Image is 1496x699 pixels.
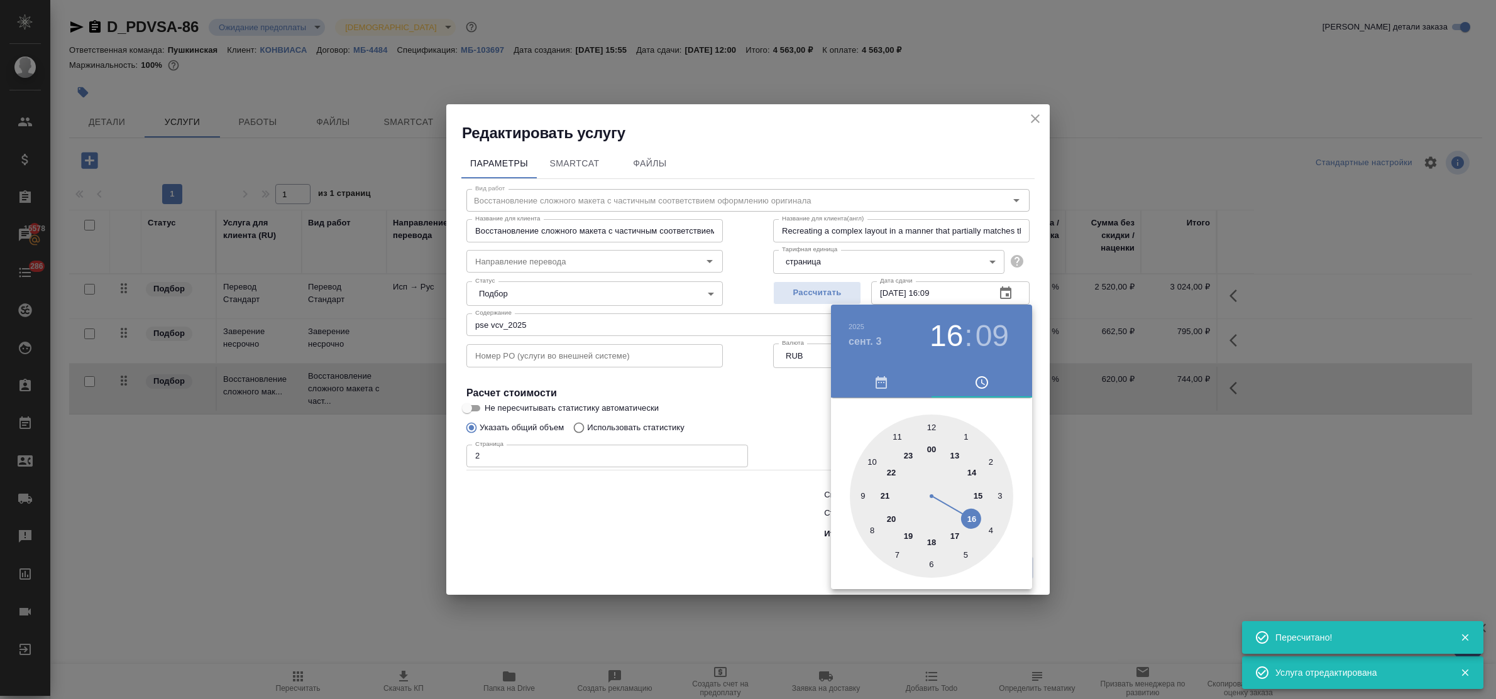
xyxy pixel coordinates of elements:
[1275,631,1441,644] div: Пересчитано!
[964,318,972,354] h3: :
[930,318,963,354] button: 16
[976,318,1009,354] button: 09
[1452,632,1478,643] button: Закрыть
[1275,666,1441,679] div: Услуга отредактирована
[1452,667,1478,678] button: Закрыть
[849,323,864,330] button: 2025
[849,334,882,349] button: сент. 3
